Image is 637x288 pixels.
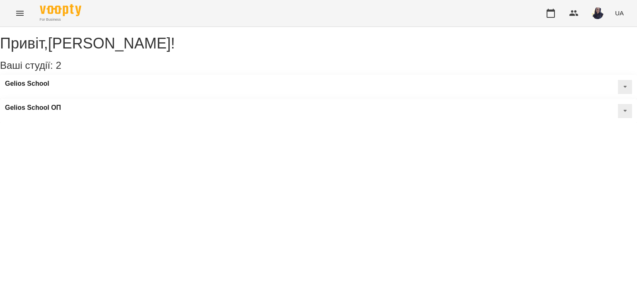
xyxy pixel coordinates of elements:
span: UA [615,9,624,17]
button: Menu [10,3,30,23]
a: Gelios School ОП [5,104,61,111]
span: 2 [56,60,61,71]
span: For Business [40,17,81,22]
a: Gelios School [5,80,49,87]
button: UA [612,5,627,21]
img: de66a22b4ea812430751315b74cfe34b.jpg [592,7,603,19]
img: Voopty Logo [40,4,81,16]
